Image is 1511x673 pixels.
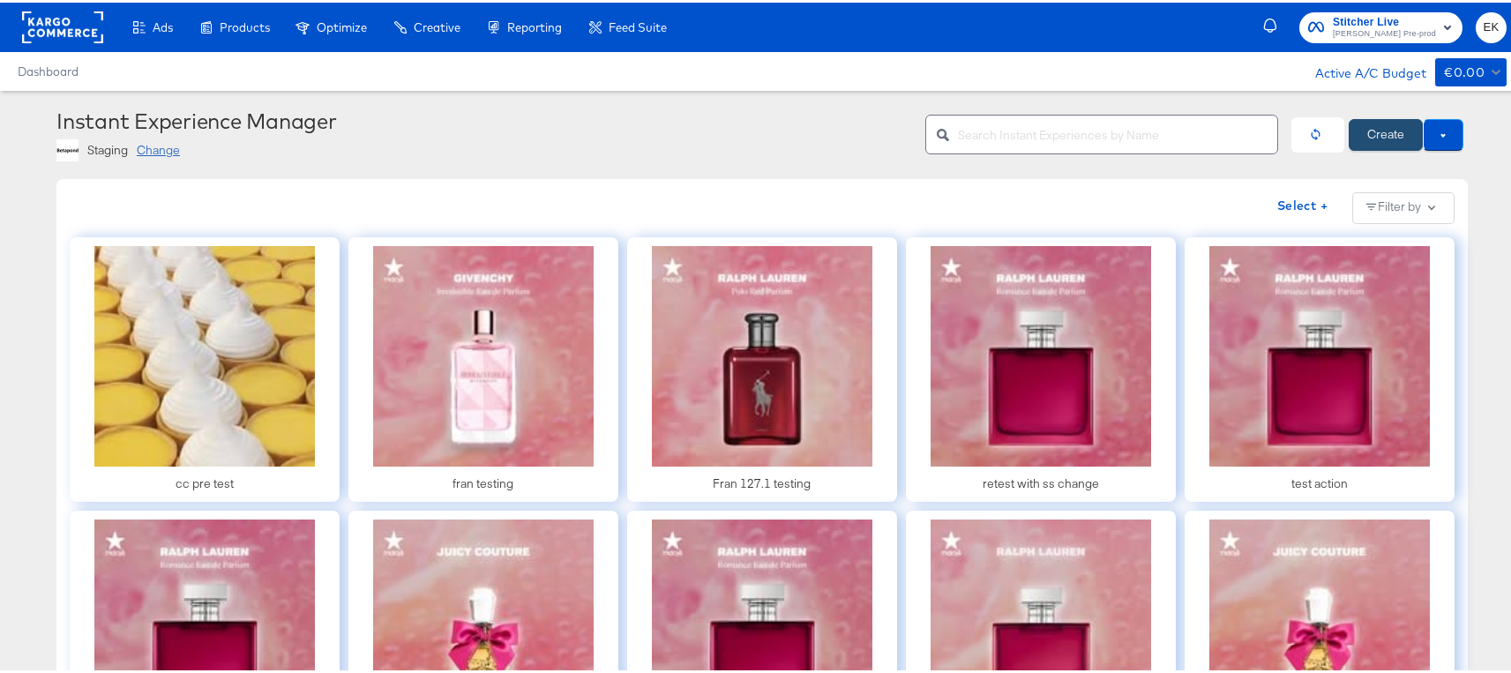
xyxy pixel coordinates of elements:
button: €0.00 [1435,56,1507,84]
div: test action [1291,473,1348,490]
span: Reporting [507,18,562,32]
div: fran testing [453,473,514,490]
img: preview [94,243,315,464]
button: EK [1476,10,1507,41]
span: [PERSON_NAME] Pre-prod [1333,25,1436,39]
button: Create [1349,116,1423,148]
img: preview [373,243,594,464]
span: Ads [153,18,173,32]
div: €0.00 [1444,59,1485,81]
a: Dashboard [18,62,79,76]
div: cc pre test [176,473,234,490]
div: Staging [87,139,128,156]
div: retest with ss change [983,473,1099,490]
button: Stitcher Live[PERSON_NAME] Pre-prod [1299,10,1462,41]
span: Feed Suite [609,18,667,32]
input: Search Instant Experiences by Name [958,106,1277,144]
div: Instant Experience Manager [56,106,912,131]
span: Select + [1277,192,1328,214]
img: preview [931,243,1151,464]
div: Change [137,139,180,156]
span: Optimize [317,18,367,32]
div: Fran 127.1 testing [714,473,812,490]
span: Creative [414,18,460,32]
img: page [56,137,79,159]
span: Stitcher Live [1333,11,1436,29]
button: Filter by [1352,190,1455,221]
img: preview [652,243,872,464]
span: EK [1483,15,1500,35]
img: preview [1209,243,1430,464]
button: Select + [1270,190,1335,218]
span: Products [220,18,270,32]
div: Active A/C Budget [1297,56,1426,82]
